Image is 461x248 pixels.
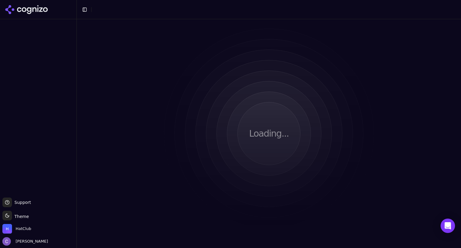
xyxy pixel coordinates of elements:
[16,226,31,231] span: HatClub
[13,239,48,244] span: [PERSON_NAME]
[441,219,455,233] div: Open Intercom Messenger
[249,128,289,139] p: Loading...
[2,224,31,234] button: Open organization switcher
[2,224,12,234] img: HatClub
[2,237,48,246] button: Open user button
[12,214,29,219] span: Theme
[12,199,31,205] span: Support
[2,237,11,246] img: Chris Hayes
